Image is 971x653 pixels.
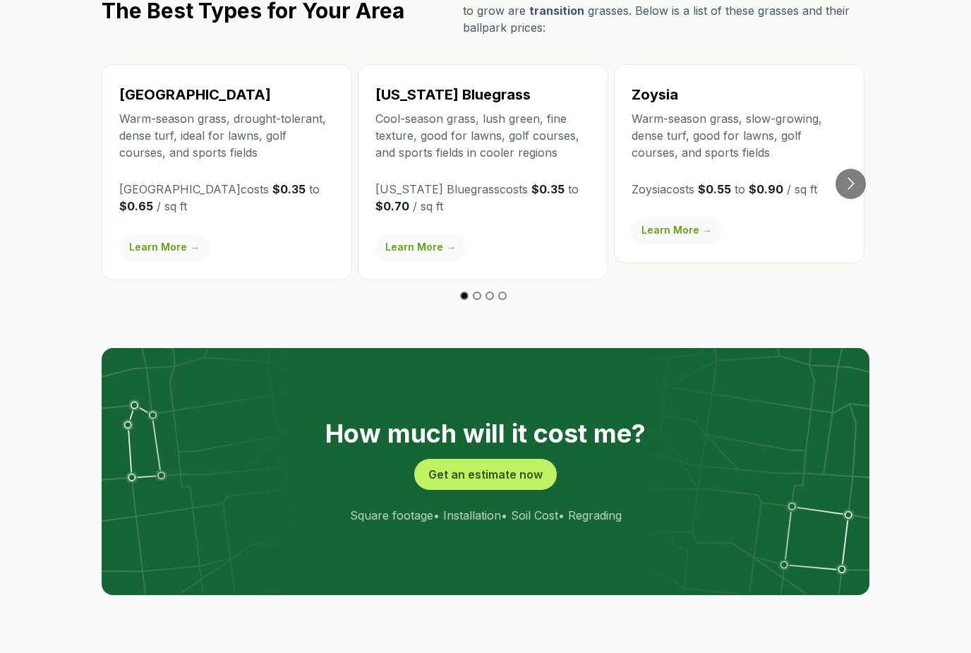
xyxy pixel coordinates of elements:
a: Learn More → [632,217,722,243]
button: Go to next slide [836,169,866,199]
p: Warm-season grass, drought-tolerant, dense turf, ideal for lawns, golf courses, and sports fields [119,110,334,161]
a: Learn More → [375,234,466,260]
strong: $0.70 [375,199,409,213]
strong: $0.65 [119,199,153,213]
p: Warm-season grass, slow-growing, dense turf, good for lawns, golf courses, and sports fields [632,110,847,161]
h3: [GEOGRAPHIC_DATA] [119,85,334,104]
span: transition [529,4,584,18]
strong: $0.55 [698,182,731,196]
strong: $0.35 [531,182,565,196]
a: Learn More → [119,234,210,260]
button: Go to slide 3 [485,292,494,300]
p: Zoysia costs to / sq ft [632,181,847,198]
button: Go to slide 1 [460,292,469,300]
strong: $0.90 [749,182,783,196]
p: [GEOGRAPHIC_DATA] costs to / sq ft [119,181,334,215]
h3: [US_STATE] Bluegrass [375,85,591,104]
strong: $0.35 [272,182,306,196]
img: lot lines graphic [102,348,869,594]
button: Go to slide 4 [498,292,507,300]
p: [US_STATE] Bluegrass costs to / sq ft [375,181,591,215]
button: Go to slide 2 [473,292,481,300]
h3: Zoysia [632,85,847,104]
button: Get an estimate now [414,459,557,490]
p: Cool-season grass, lush green, fine texture, good for lawns, golf courses, and sports fields in c... [375,110,591,161]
